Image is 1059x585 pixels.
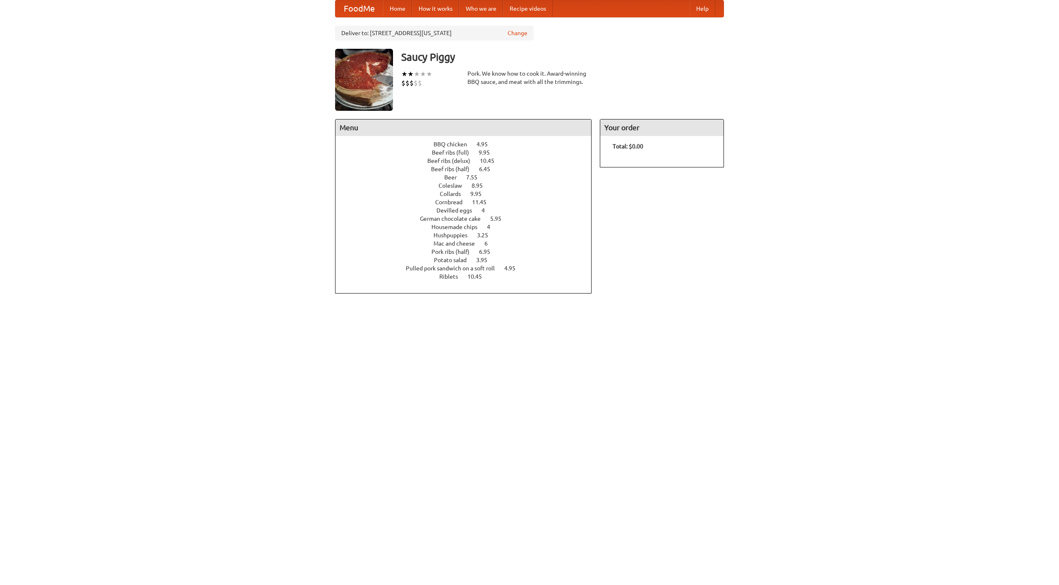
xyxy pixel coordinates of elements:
span: 4 [487,224,498,230]
img: angular.jpg [335,49,393,111]
span: Cornbread [435,199,471,205]
a: Recipe videos [503,0,553,17]
a: Housemade chips 4 [431,224,506,230]
a: Beef ribs (delux) 10.45 [427,158,510,164]
span: 6.95 [479,248,498,255]
a: Hushpuppies 3.25 [434,232,503,239]
span: Potato salad [434,257,475,263]
li: ★ [426,69,432,79]
span: 4 [482,207,493,214]
a: BBQ chicken 4.95 [434,141,503,148]
h4: Your order [600,119,724,136]
li: ★ [401,69,407,79]
h3: Saucy Piggy [401,49,724,65]
a: Beef ribs (half) 6.45 [431,166,506,172]
a: Pulled pork sandwich on a soft roll 4.95 [406,265,531,272]
a: Who we are [459,0,503,17]
a: Beer 7.55 [444,174,493,181]
a: Pork ribs (half) 6.95 [431,248,506,255]
li: $ [405,79,410,88]
li: ★ [407,69,414,79]
li: ★ [420,69,426,79]
a: Mac and cheese 6 [434,240,503,247]
span: 9.95 [479,149,498,156]
a: Coleslaw 8.95 [438,182,498,189]
a: Beef ribs (full) 9.95 [432,149,505,156]
li: $ [418,79,422,88]
a: FoodMe [335,0,383,17]
span: Collards [440,191,469,197]
span: 4.95 [477,141,496,148]
span: 7.55 [466,174,486,181]
li: $ [414,79,418,88]
a: How it works [412,0,459,17]
span: Hushpuppies [434,232,476,239]
span: 4.95 [504,265,524,272]
span: 10.45 [467,273,490,280]
span: Beef ribs (delux) [427,158,479,164]
span: 6 [484,240,496,247]
li: $ [401,79,405,88]
a: Change [508,29,527,37]
span: Devilled eggs [436,207,480,214]
span: German chocolate cake [420,215,489,222]
a: Riblets 10.45 [439,273,497,280]
span: 10.45 [480,158,503,164]
span: Housemade chips [431,224,486,230]
span: Beef ribs (full) [432,149,477,156]
a: Cornbread 11.45 [435,199,502,205]
a: Collards 9.95 [440,191,497,197]
a: Help [690,0,715,17]
span: Pork ribs (half) [431,248,478,255]
span: 9.95 [470,191,490,197]
div: Deliver to: [STREET_ADDRESS][US_STATE] [335,26,534,41]
li: $ [410,79,414,88]
li: ★ [414,69,420,79]
span: BBQ chicken [434,141,475,148]
span: Riblets [439,273,466,280]
span: Mac and cheese [434,240,483,247]
span: Pulled pork sandwich on a soft roll [406,265,503,272]
div: Pork. We know how to cook it. Award-winning BBQ sauce, and meat with all the trimmings. [467,69,592,86]
a: Potato salad 3.95 [434,257,503,263]
span: 11.45 [472,199,495,205]
a: German chocolate cake 5.95 [420,215,517,222]
span: 6.45 [479,166,498,172]
span: Beef ribs (half) [431,166,478,172]
span: Coleslaw [438,182,470,189]
span: 3.25 [477,232,496,239]
span: 3.95 [476,257,496,263]
b: Total: $0.00 [613,143,643,150]
span: Beer [444,174,465,181]
span: 5.95 [490,215,510,222]
h4: Menu [335,119,591,136]
a: Home [383,0,412,17]
a: Devilled eggs 4 [436,207,500,214]
span: 8.95 [472,182,491,189]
